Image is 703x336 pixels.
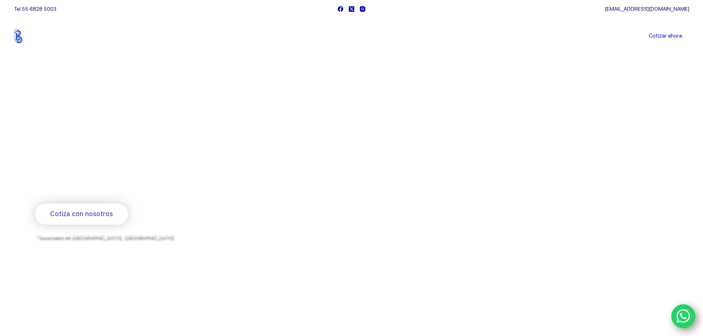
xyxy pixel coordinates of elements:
[22,6,56,12] a: 55 6828 5003
[360,6,365,12] a: Instagram
[14,29,60,43] img: Balerytodo
[35,204,128,225] a: Cotiza con nosotros
[35,233,172,239] span: *Sucursales en [GEOGRAPHIC_DATA], [GEOGRAPHIC_DATA]
[14,6,56,12] span: Tel.
[349,6,354,12] a: X (Twitter)
[50,209,113,219] span: Cotiza con nosotros
[35,110,130,119] span: Bienvenido a Balerytodo®
[641,29,689,44] a: Cotizar ahora
[338,6,343,12] a: Facebook
[605,6,689,12] a: [EMAIL_ADDRESS][DOMAIN_NAME]
[35,184,181,194] span: Rodamientos y refacciones industriales
[35,126,301,177] span: Somos los doctores de la industria
[671,304,696,329] a: WhatsApp
[35,242,214,247] span: y envíos a todo [GEOGRAPHIC_DATA] por la paquetería de su preferencia
[265,18,438,55] nav: Menu Principal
